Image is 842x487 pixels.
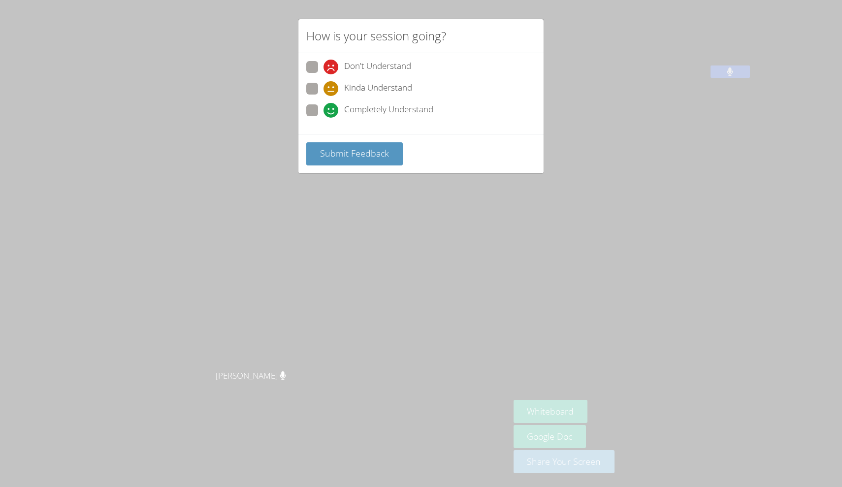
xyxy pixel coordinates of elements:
[306,27,446,45] h2: How is your session going?
[320,147,389,159] span: Submit Feedback
[344,60,411,74] span: Don't Understand
[344,81,412,96] span: Kinda Understand
[306,142,403,165] button: Submit Feedback
[344,103,433,118] span: Completely Understand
